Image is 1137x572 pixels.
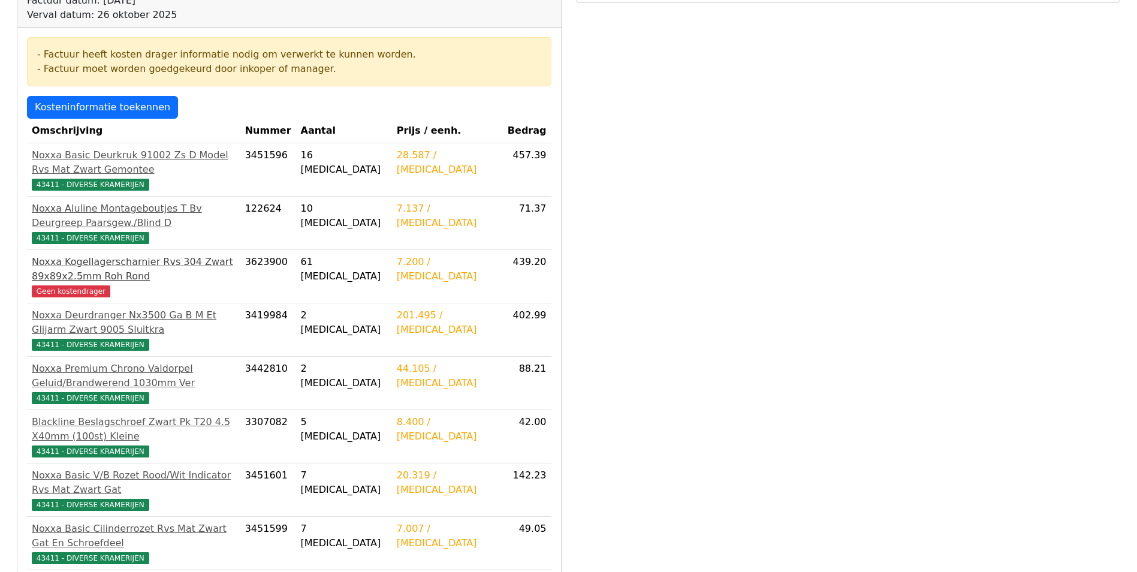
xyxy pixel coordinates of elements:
[397,201,497,230] div: 7.137 / [MEDICAL_DATA]
[502,517,551,570] td: 49.05
[301,522,387,550] div: 7 [MEDICAL_DATA]
[240,119,296,143] th: Nummer
[32,499,149,511] span: 43411 - DIVERSE KRAMERIJEN
[32,522,236,565] a: Noxxa Basic Cilinderrozet Rvs Mat Zwart Gat En Schroefdeel43411 - DIVERSE KRAMERIJEN
[502,119,551,143] th: Bedrag
[502,303,551,357] td: 402.99
[397,522,497,550] div: 7.007 / [MEDICAL_DATA]
[32,362,236,390] div: Noxxa Premium Chrono Valdorpel Geluid/Brandwerend 1030mm Ver
[301,255,387,284] div: 61 [MEDICAL_DATA]
[32,232,149,244] span: 43411 - DIVERSE KRAMERIJEN
[32,415,236,444] div: Blackline Beslagschroef Zwart Pk T20 4.5 X40mm (100st) Kleine
[240,250,296,303] td: 3623900
[240,303,296,357] td: 3419984
[301,201,387,230] div: 10 [MEDICAL_DATA]
[240,410,296,463] td: 3307082
[32,201,236,230] div: Noxxa Aluline Montageboutjes T Bv Deurgreep Paarsgew./Blind D
[301,308,387,337] div: 2 [MEDICAL_DATA]
[397,148,497,177] div: 28.587 / [MEDICAL_DATA]
[27,119,240,143] th: Omschrijving
[32,445,149,457] span: 43411 - DIVERSE KRAMERIJEN
[32,522,236,550] div: Noxxa Basic Cilinderrozet Rvs Mat Zwart Gat En Schroefdeel
[32,362,236,405] a: Noxxa Premium Chrono Valdorpel Geluid/Brandwerend 1030mm Ver43411 - DIVERSE KRAMERIJEN
[296,119,392,143] th: Aantal
[32,179,149,191] span: 43411 - DIVERSE KRAMERIJEN
[240,517,296,570] td: 3451599
[301,468,387,497] div: 7 [MEDICAL_DATA]
[397,468,497,497] div: 20.319 / [MEDICAL_DATA]
[502,357,551,410] td: 88.21
[32,148,236,177] div: Noxxa Basic Deurkruk 91002 Zs D Model Rvs Mat Zwart Gemontee
[32,552,149,564] span: 43411 - DIVERSE KRAMERIJEN
[32,308,236,337] div: Noxxa Deurdranger Nx3500 Ga B M Et Glijarm Zwart 9005 Sluitkra
[392,119,502,143] th: Prijs / eenh.
[502,197,551,250] td: 71.37
[32,468,236,511] a: Noxxa Basic V/B Rozet Rood/Wit Indicator Rvs Mat Zwart Gat43411 - DIVERSE KRAMERIJEN
[502,250,551,303] td: 439.20
[27,96,178,119] a: Kosteninformatie toekennen
[32,468,236,497] div: Noxxa Basic V/B Rozet Rood/Wit Indicator Rvs Mat Zwart Gat
[240,143,296,197] td: 3451596
[32,255,236,284] div: Noxxa Kogellagerscharnier Rvs 304 Zwart 89x89x2.5mm Roh Rond
[37,62,541,76] div: - Factuur moet worden goedgekeurd door inkoper of manager.
[32,415,236,458] a: Blackline Beslagschroef Zwart Pk T20 4.5 X40mm (100st) Kleine43411 - DIVERSE KRAMERIJEN
[32,285,110,297] span: Geen kostendrager
[27,8,282,22] div: Verval datum: 26 oktober 2025
[502,410,551,463] td: 42.00
[397,255,497,284] div: 7.200 / [MEDICAL_DATA]
[502,143,551,197] td: 457.39
[32,392,149,404] span: 43411 - DIVERSE KRAMERIJEN
[32,255,236,298] a: Noxxa Kogellagerscharnier Rvs 304 Zwart 89x89x2.5mm Roh RondGeen kostendrager
[301,415,387,444] div: 5 [MEDICAL_DATA]
[397,362,497,390] div: 44.105 / [MEDICAL_DATA]
[32,308,236,351] a: Noxxa Deurdranger Nx3500 Ga B M Et Glijarm Zwart 9005 Sluitkra43411 - DIVERSE KRAMERIJEN
[301,362,387,390] div: 2 [MEDICAL_DATA]
[32,148,236,191] a: Noxxa Basic Deurkruk 91002 Zs D Model Rvs Mat Zwart Gemontee43411 - DIVERSE KRAMERIJEN
[301,148,387,177] div: 16 [MEDICAL_DATA]
[502,463,551,517] td: 142.23
[37,47,541,62] div: - Factuur heeft kosten drager informatie nodig om verwerkt te kunnen worden.
[240,463,296,517] td: 3451601
[240,357,296,410] td: 3442810
[32,201,236,245] a: Noxxa Aluline Montageboutjes T Bv Deurgreep Paarsgew./Blind D43411 - DIVERSE KRAMERIJEN
[240,197,296,250] td: 122624
[32,339,149,351] span: 43411 - DIVERSE KRAMERIJEN
[397,308,497,337] div: 201.495 / [MEDICAL_DATA]
[397,415,497,444] div: 8.400 / [MEDICAL_DATA]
